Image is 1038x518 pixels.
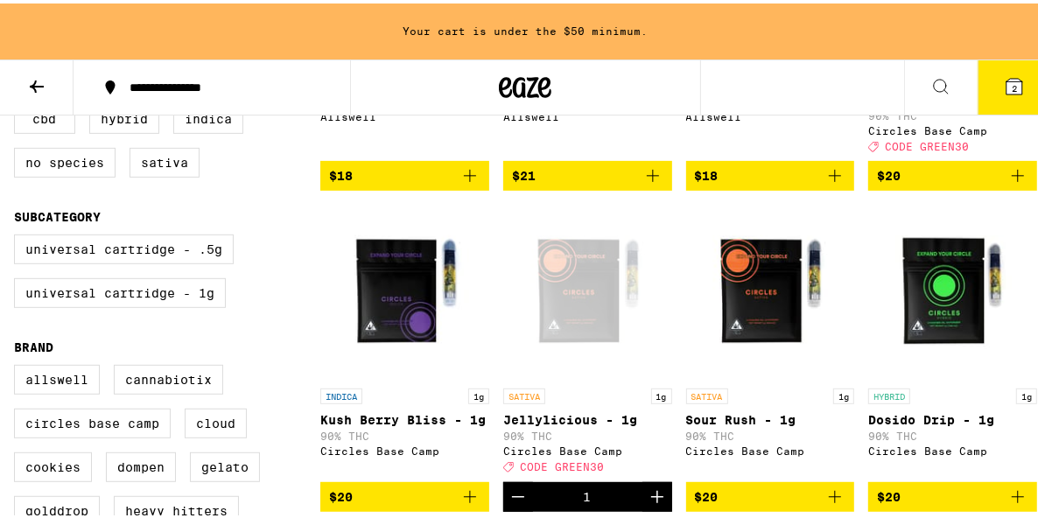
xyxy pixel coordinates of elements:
span: $20 [877,486,901,500]
a: Open page for Dosido Drip - 1g from Circles Base Camp [868,201,1037,478]
a: Open page for Kush Berry Bliss - 1g from Circles Base Camp [320,201,489,478]
span: CODE GREEN30 [885,137,969,149]
p: 1g [1016,385,1037,401]
button: Decrement [503,479,533,508]
p: Jellylicious - 1g [503,409,672,423]
span: $20 [329,486,353,500]
span: $21 [512,165,536,179]
label: CBD [14,101,75,130]
p: INDICA [320,385,362,401]
div: Circles Base Camp [320,442,489,453]
div: Circles Base Camp [686,442,855,453]
div: 1 [584,486,592,500]
img: Circles Base Camp - Sour Rush - 1g [686,201,855,376]
button: Add to bag [503,157,672,187]
label: Hybrid [89,101,159,130]
label: Indica [173,101,243,130]
button: Add to bag [686,479,855,508]
label: Sativa [130,144,200,174]
label: Circles Base Camp [14,405,171,435]
div: Allswell [686,108,855,119]
p: SATIVA [503,385,545,401]
label: Cloud [185,405,247,435]
p: Dosido Drip - 1g [868,409,1037,423]
span: Hi. Need any help? [11,12,126,26]
label: Allswell [14,361,100,391]
span: 2 [1012,80,1017,90]
p: HYBRID [868,385,910,401]
img: Circles Base Camp - Kush Berry Bliss - 1g [320,201,489,376]
button: Increment [642,479,672,508]
label: Universal Cartridge - .5g [14,231,234,261]
label: Cookies [14,449,92,479]
div: Circles Base Camp [868,442,1037,453]
div: Circles Base Camp [868,122,1037,133]
span: $20 [877,165,901,179]
button: Add to bag [686,157,855,187]
p: 90% THC [868,427,1037,438]
p: Sour Rush - 1g [686,409,855,423]
button: Add to bag [320,157,489,187]
p: 90% THC [868,107,1037,118]
button: Add to bag [868,157,1037,187]
span: $20 [695,486,719,500]
label: Gelato [190,449,260,479]
p: 90% THC [686,427,855,438]
label: Universal Cartridge - 1g [14,275,226,304]
a: Open page for Jellylicious - 1g from Circles Base Camp [503,201,672,478]
p: 1g [651,385,672,401]
p: 1g [833,385,854,401]
p: SATIVA [686,385,728,401]
label: No Species [14,144,116,174]
label: Dompen [106,449,176,479]
img: Circles Base Camp - Dosido Drip - 1g [868,201,1037,376]
button: Add to bag [320,479,489,508]
p: 90% THC [320,427,489,438]
div: Circles Base Camp [503,442,672,453]
p: Kush Berry Bliss - 1g [320,409,489,423]
p: 90% THC [503,427,672,438]
span: $18 [329,165,353,179]
span: CODE GREEN30 [520,458,604,470]
div: Allswell [320,108,489,119]
button: Add to bag [868,479,1037,508]
legend: Brand [14,337,53,351]
a: Open page for Sour Rush - 1g from Circles Base Camp [686,201,855,478]
legend: Subcategory [14,206,101,220]
div: Allswell [503,108,672,119]
p: 1g [468,385,489,401]
span: $18 [695,165,719,179]
label: Cannabiotix [114,361,223,391]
